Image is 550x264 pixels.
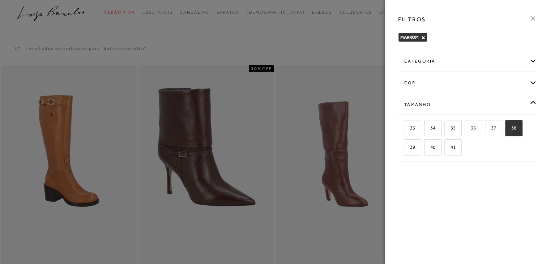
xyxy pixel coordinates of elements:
input: 33 [403,125,410,133]
h3: FILTROS [398,15,426,24]
div: Tamanho [398,95,537,114]
input: 35 [443,125,451,133]
button: MARROM Close [421,35,425,40]
input: 41 [443,145,451,152]
span: 39 [405,144,415,150]
input: 34 [423,125,430,133]
input: 36 [464,125,471,133]
span: 36 [465,125,476,131]
input: 40 [423,145,430,152]
input: 38 [504,125,511,133]
div: cor [398,73,537,93]
span: 35 [445,125,456,131]
div: categoria [398,52,537,71]
span: 34 [425,125,435,131]
span: 41 [445,144,456,150]
span: 40 [425,144,435,150]
span: 38 [506,125,516,131]
input: 39 [403,145,410,152]
span: 33 [405,125,415,131]
span: 37 [486,125,496,131]
span: MARROM [400,35,419,40]
input: 37 [484,125,491,133]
